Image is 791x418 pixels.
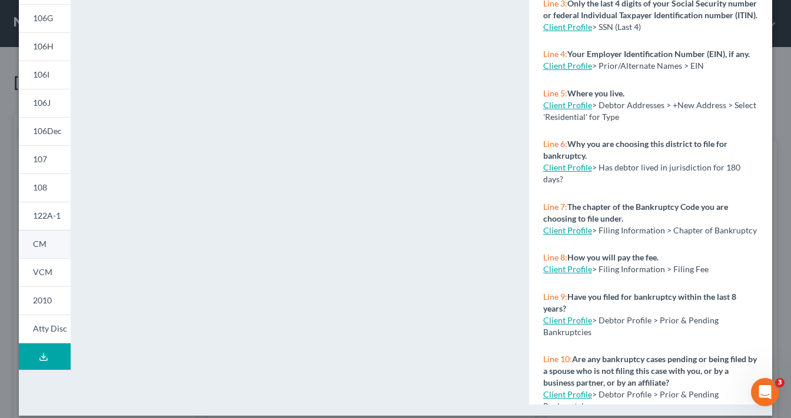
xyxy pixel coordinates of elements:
[543,100,592,110] a: Client Profile
[33,126,62,136] span: 106Dec
[19,89,71,117] a: 106J
[19,230,71,258] a: CM
[19,315,71,343] a: Atty Disc
[19,117,71,145] a: 106Dec
[33,239,46,249] span: CM
[33,182,47,192] span: 108
[543,315,719,337] span: > Debtor Profile > Prior & Pending Bankruptcies
[19,145,71,173] a: 107
[592,264,709,274] span: > Filing Information > Filing Fee
[33,267,52,277] span: VCM
[543,49,567,59] span: Line 4:
[19,4,71,32] a: 106G
[19,173,71,202] a: 108
[33,210,61,220] span: 122A-1
[19,32,71,61] a: 106H
[543,202,567,212] span: Line 7:
[543,389,719,411] span: > Debtor Profile > Prior & Pending Bankruptcies
[543,61,592,71] a: Client Profile
[543,292,567,302] span: Line 9:
[543,202,728,223] strong: The chapter of the Bankruptcy Code you are choosing to file under.
[543,139,567,149] span: Line 6:
[33,41,54,51] span: 106H
[543,88,567,98] span: Line 5:
[543,315,592,325] a: Client Profile
[33,69,49,79] span: 106I
[592,61,704,71] span: > Prior/Alternate Names > EIN
[775,378,785,387] span: 3
[19,258,71,286] a: VCM
[543,292,736,313] strong: Have you filed for bankruptcy within the last 8 years?
[543,389,592,399] a: Client Profile
[33,323,67,333] span: Atty Disc
[543,100,756,122] span: > Debtor Addresses > +New Address > Select 'Residential' for Type
[592,22,641,32] span: > SSN (Last 4)
[567,88,624,98] strong: Where you live.
[543,162,592,172] a: Client Profile
[543,252,567,262] span: Line 8:
[19,202,71,230] a: 122A-1
[19,61,71,89] a: 106I
[567,252,659,262] strong: How you will pay the fee.
[592,225,757,235] span: > Filing Information > Chapter of Bankruptcy
[543,22,592,32] a: Client Profile
[19,286,71,315] a: 2010
[543,225,592,235] a: Client Profile
[543,139,727,160] strong: Why you are choosing this district to file for bankruptcy.
[543,354,572,364] span: Line 10:
[33,98,51,108] span: 106J
[543,162,740,184] span: > Has debtor lived in jurisdiction for 180 days?
[33,295,52,305] span: 2010
[543,264,592,274] a: Client Profile
[567,49,750,59] strong: Your Employer Identification Number (EIN), if any.
[751,378,779,406] iframe: Intercom live chat
[33,154,47,164] span: 107
[33,13,53,23] span: 106G
[543,354,757,387] strong: Are any bankruptcy cases pending or being filed by a spouse who is not filing this case with you,...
